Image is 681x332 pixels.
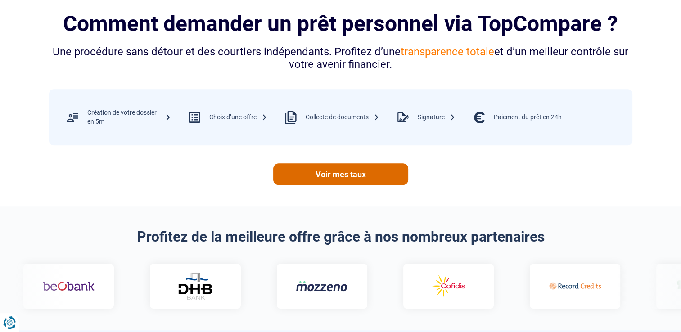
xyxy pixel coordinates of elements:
[306,113,379,122] div: Collecte de documents
[43,273,95,299] img: Beobank
[423,273,474,299] img: Cofidis
[296,280,348,292] img: Mozzeno
[273,163,408,185] a: Voir mes taux
[418,113,456,122] div: Signature
[87,108,171,126] div: Création de votre dossier en 5m
[209,113,267,122] div: Choix d’une offre
[177,272,213,300] img: DHB Bank
[494,113,562,122] div: Paiement du prêt en 24h
[49,228,632,245] h2: Profitez de la meilleure offre grâce à nos nombreux partenaires
[401,45,494,58] span: transparence totale
[49,11,632,36] h2: Comment demander un prêt personnel via TopCompare ?
[549,273,601,299] img: Record credits
[49,45,632,72] div: Une procédure sans détour et des courtiers indépendants. Profitez d’une et d’un meilleur contrôle...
